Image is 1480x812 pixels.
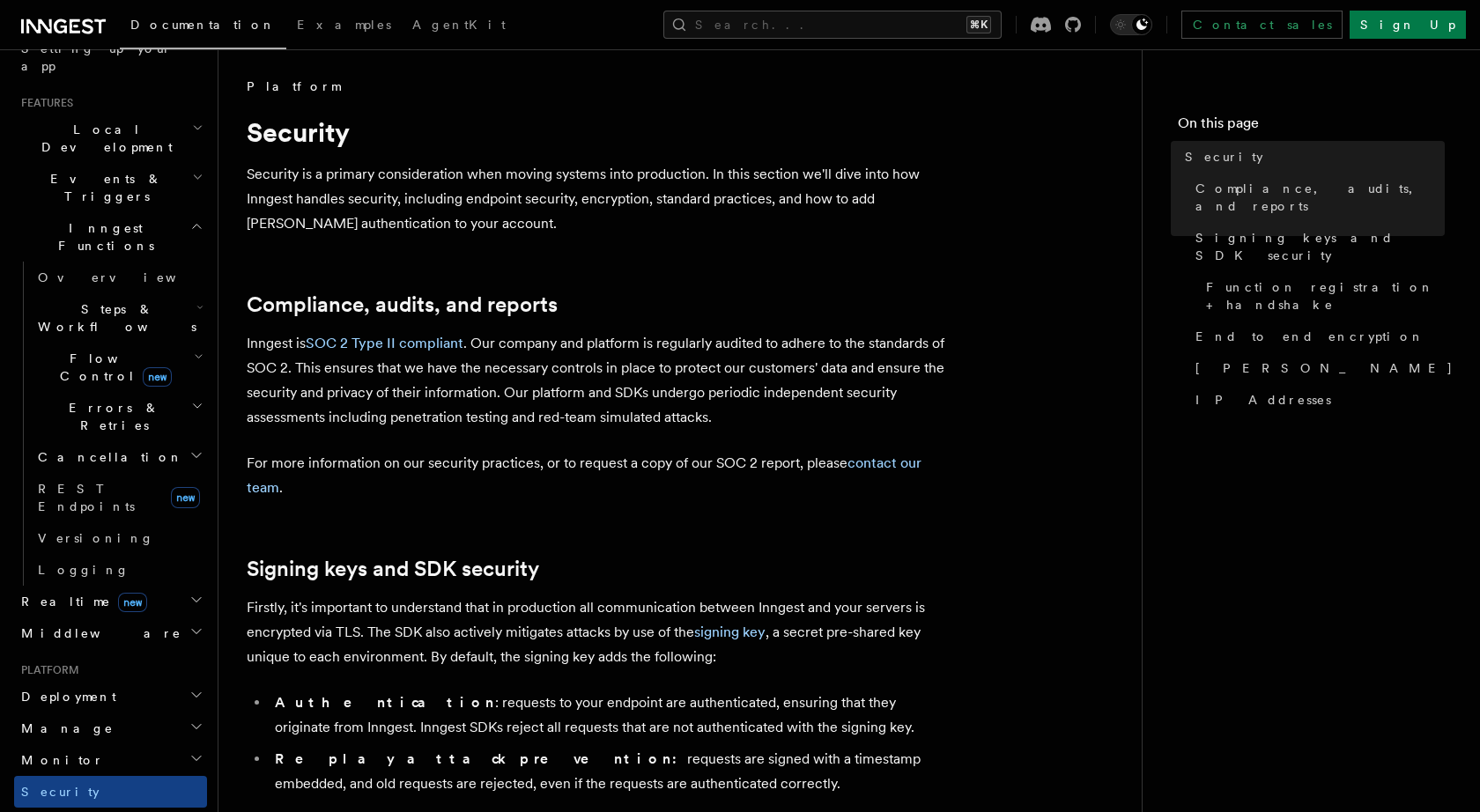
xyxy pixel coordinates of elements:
span: Events & Triggers [14,170,192,205]
strong: Authentication [275,694,495,711]
span: Features [14,96,73,110]
li: requests are signed with a timestamp embedded, and old requests are rejected, even if the request... [270,747,951,796]
span: Overview [38,270,219,284]
span: Function registration + handshake [1206,278,1445,314]
button: Realtimenew [14,586,207,617]
button: Flow Controlnew [31,343,207,392]
kbd: ⌘K [966,16,991,33]
span: AgentKit [412,18,506,32]
span: Local Development [14,121,192,156]
a: Logging [31,554,207,586]
span: Cancellation [31,448,183,466]
span: Manage [14,720,114,737]
a: Compliance, audits, and reports [247,292,558,317]
span: Platform [247,78,340,95]
span: End to end encryption [1195,328,1424,345]
a: SOC 2 Type II compliant [306,335,463,351]
a: Compliance, audits, and reports [1188,173,1445,222]
a: Contact sales [1181,11,1343,39]
span: Steps & Workflows [31,300,196,336]
div: Inngest Functions [14,262,207,586]
button: Cancellation [31,441,207,473]
a: Sign Up [1350,11,1466,39]
a: signing key [694,624,766,640]
p: Firstly, it's important to understand that in production all communication between Inngest and yo... [247,595,951,669]
span: IP Addresses [1195,391,1331,409]
span: Errors & Retries [31,399,191,434]
a: IP Addresses [1188,384,1445,416]
span: Middleware [14,624,181,642]
strong: Replay attack prevention: [275,750,687,767]
button: Deployment [14,681,207,712]
a: REST Endpointsnew [31,473,207,522]
a: Overview [31,262,207,293]
button: Monitor [14,744,207,776]
button: Events & Triggers [14,163,207,212]
span: Deployment [14,688,116,705]
button: Middleware [14,617,207,649]
span: new [171,487,200,508]
button: Steps & Workflows [31,293,207,343]
button: Manage [14,712,207,744]
span: Documentation [130,18,276,32]
p: Security is a primary consideration when moving systems into production. In this section we'll di... [247,162,951,236]
a: Documentation [120,5,286,49]
span: Flow Control [31,350,194,385]
h4: On this page [1178,113,1445,141]
p: Inngest is . Our company and platform is regularly audited to adhere to the standards of SOC 2. T... [247,331,951,430]
a: Examples [286,5,402,48]
a: Security [1178,141,1445,173]
a: [PERSON_NAME] [1188,352,1445,384]
a: Function registration + handshake [1199,271,1445,321]
button: Toggle dark mode [1110,14,1152,35]
a: AgentKit [402,5,516,48]
span: Security [1185,148,1263,166]
span: Security [21,785,100,799]
span: [PERSON_NAME] [1195,359,1454,377]
span: new [118,593,147,612]
button: Search...⌘K [663,11,1002,39]
button: Local Development [14,114,207,163]
p: For more information on our security practices, or to request a copy of our SOC 2 report, please . [247,451,951,500]
span: Signing keys and SDK security [1195,229,1445,264]
span: Inngest Functions [14,219,190,255]
span: Compliance, audits, and reports [1195,180,1445,215]
span: new [143,367,172,387]
span: Versioning [38,531,154,545]
span: Realtime [14,593,147,610]
a: Signing keys and SDK security [247,557,539,581]
button: Inngest Functions [14,212,207,262]
span: Monitor [14,751,104,769]
a: Setting up your app [14,33,207,82]
span: REST Endpoints [38,482,135,513]
a: Signing keys and SDK security [1188,222,1445,271]
li: : requests to your endpoint are authenticated, ensuring that they originate from Inngest. Inngest... [270,690,951,740]
a: Versioning [31,522,207,554]
a: Security [14,776,207,808]
button: Errors & Retries [31,392,207,441]
h1: Security [247,116,951,148]
span: Examples [297,18,391,32]
span: Platform [14,663,79,677]
a: End to end encryption [1188,321,1445,352]
span: Logging [38,563,129,577]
